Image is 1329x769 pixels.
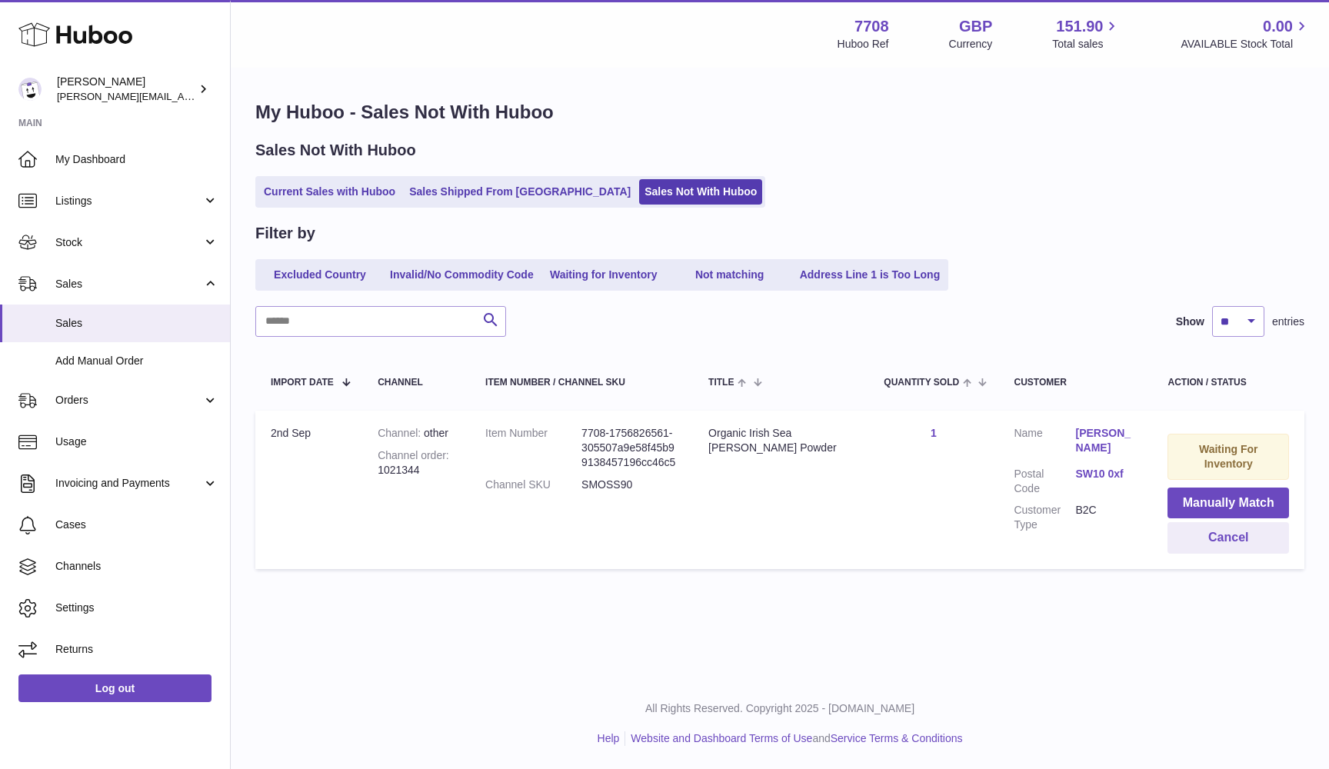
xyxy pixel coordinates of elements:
[378,427,424,439] strong: Channel
[55,518,218,532] span: Cases
[854,16,889,37] strong: 7708
[485,426,581,470] dt: Item Number
[55,434,218,449] span: Usage
[1181,16,1311,52] a: 0.00 AVAILABLE Stock Total
[485,378,678,388] div: Item Number / Channel SKU
[55,393,202,408] span: Orders
[271,378,334,388] span: Import date
[55,601,218,615] span: Settings
[1014,503,1075,532] dt: Customer Type
[385,262,539,288] a: Invalid/No Commodity Code
[831,732,963,744] a: Service Terms & Conditions
[57,75,195,104] div: [PERSON_NAME]
[378,426,455,441] div: other
[668,262,791,288] a: Not matching
[55,194,202,208] span: Listings
[55,152,218,167] span: My Dashboard
[1014,426,1075,459] dt: Name
[708,378,734,388] span: Title
[1199,443,1257,470] strong: Waiting For Inventory
[794,262,946,288] a: Address Line 1 is Too Long
[378,448,455,478] div: 1021344
[631,732,812,744] a: Website and Dashboard Terms of Use
[18,674,212,702] a: Log out
[1056,16,1103,37] span: 151.90
[625,731,962,746] li: and
[542,262,665,288] a: Waiting for Inventory
[243,701,1317,716] p: All Rights Reserved. Copyright 2025 - [DOMAIN_NAME]
[598,732,620,744] a: Help
[1167,488,1289,519] button: Manually Match
[1167,522,1289,554] button: Cancel
[1014,378,1137,388] div: Customer
[378,449,449,461] strong: Channel order
[1075,503,1137,532] dd: B2C
[404,179,636,205] a: Sales Shipped From [GEOGRAPHIC_DATA]
[949,37,993,52] div: Currency
[1075,426,1137,455] a: [PERSON_NAME]
[581,426,678,470] dd: 7708-1756826561-305507a9e58f45b99138457196cc46c5
[255,223,315,244] h2: Filter by
[1181,37,1311,52] span: AVAILABLE Stock Total
[55,316,218,331] span: Sales
[1052,16,1121,52] a: 151.90 Total sales
[931,427,937,439] a: 1
[258,262,381,288] a: Excluded Country
[255,411,362,569] td: 2nd Sep
[55,277,202,291] span: Sales
[1052,37,1121,52] span: Total sales
[55,476,202,491] span: Invoicing and Payments
[1075,467,1137,481] a: SW10 0xf
[884,378,959,388] span: Quantity Sold
[1014,467,1075,496] dt: Postal Code
[55,354,218,368] span: Add Manual Order
[55,642,218,657] span: Returns
[1176,315,1204,329] label: Show
[255,100,1304,125] h1: My Huboo - Sales Not With Huboo
[18,78,42,101] img: victor@erbology.co
[55,235,202,250] span: Stock
[639,179,762,205] a: Sales Not With Huboo
[959,16,992,37] strong: GBP
[581,478,678,492] dd: SMOSS90
[378,378,455,388] div: Channel
[708,426,853,455] div: Organic Irish Sea [PERSON_NAME] Powder
[57,90,308,102] span: [PERSON_NAME][EMAIL_ADDRESS][DOMAIN_NAME]
[838,37,889,52] div: Huboo Ref
[55,559,218,574] span: Channels
[1272,315,1304,329] span: entries
[1167,378,1289,388] div: Action / Status
[1263,16,1293,37] span: 0.00
[255,140,416,161] h2: Sales Not With Huboo
[258,179,401,205] a: Current Sales with Huboo
[485,478,581,492] dt: Channel SKU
